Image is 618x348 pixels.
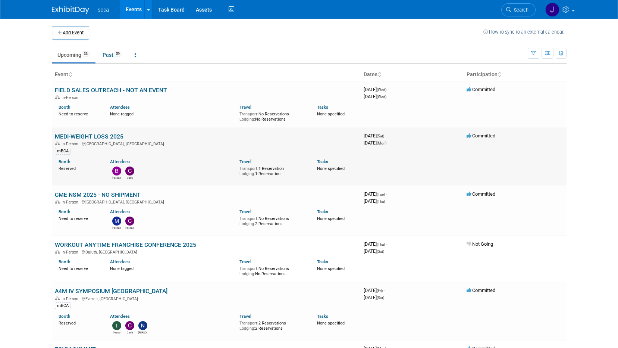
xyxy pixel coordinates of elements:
[55,199,358,205] div: [GEOGRAPHIC_DATA], [GEOGRAPHIC_DATA]
[498,71,501,77] a: Sort by Participation Type
[55,142,60,145] img: In-Person Event
[239,171,255,176] span: Lodging:
[55,148,71,155] div: mBCA
[317,105,328,110] a: Tasks
[239,117,255,122] span: Lodging:
[59,314,70,319] a: Booth
[110,265,234,271] div: None tagged
[483,29,567,35] a: How to sync to an external calendar...
[239,209,251,214] a: Travel
[377,249,384,254] span: (Sat)
[377,71,381,77] a: Sort by Start Date
[125,321,134,330] img: Carly Carter
[239,221,255,226] span: Lodging:
[62,200,81,205] span: In-Person
[59,215,99,221] div: Need to reserve
[55,191,141,198] a: CME NSM 2025 - NO SHIPMENT
[110,159,130,164] a: Attendees
[317,112,345,116] span: None specified
[59,110,99,117] div: Need to reserve
[68,71,72,77] a: Sort by Event Name
[239,110,306,122] div: No Reservations No Reservations
[110,259,130,264] a: Attendees
[112,330,121,335] div: Tessa Schwikerath
[364,94,386,99] span: [DATE]
[112,167,121,175] img: Bobby Ison
[114,51,122,57] span: 59
[110,110,234,117] div: None tagged
[239,314,251,319] a: Travel
[386,191,387,197] span: -
[55,249,358,255] div: Duluth, [GEOGRAPHIC_DATA]
[364,133,386,139] span: [DATE]
[467,133,495,139] span: Committed
[239,159,251,164] a: Travel
[59,165,99,171] div: Reserved
[55,295,358,301] div: Everett, [GEOGRAPHIC_DATA]
[55,288,167,295] a: A4M IV SYMPOSIUM [GEOGRAPHIC_DATA]
[377,88,386,92] span: (Wed)
[82,51,90,57] span: 33
[125,217,134,226] img: Caroline Hitchcock
[511,7,528,13] span: Search
[112,321,121,330] img: Tessa Schwikerath
[467,288,495,293] span: Committed
[62,250,81,255] span: In-Person
[364,241,387,247] span: [DATE]
[62,142,81,146] span: In-Person
[377,242,385,246] span: (Thu)
[239,165,306,176] div: 1 Reservation 1 Reservation
[239,326,255,331] span: Lodging:
[364,248,384,254] span: [DATE]
[377,289,383,293] span: (Fri)
[239,319,306,331] div: 2 Reservations 2 Reservations
[59,319,99,326] div: Reserved
[317,266,345,271] span: None specified
[239,266,258,271] span: Transport:
[138,321,147,330] img: Nick Class
[364,295,384,300] span: [DATE]
[364,288,385,293] span: [DATE]
[388,87,389,92] span: -
[55,296,60,300] img: In-Person Event
[464,68,567,81] th: Participation
[239,112,258,116] span: Transport:
[112,226,121,230] div: Matthew Rosbrough
[239,321,258,326] span: Transport:
[97,48,128,62] a: Past59
[59,209,70,214] a: Booth
[110,314,130,319] a: Attendees
[377,95,386,99] span: (Wed)
[377,199,385,203] span: (Thu)
[52,48,95,62] a: Upcoming33
[138,330,147,335] div: Nick Class
[239,265,306,276] div: No Reservations No Reservations
[239,259,251,264] a: Travel
[125,175,134,180] div: Carly Carter
[55,140,358,146] div: [GEOGRAPHIC_DATA], [GEOGRAPHIC_DATA]
[98,7,109,13] span: seca
[364,140,386,146] span: [DATE]
[239,215,306,226] div: No Reservations 2 Reservations
[62,95,81,100] span: In-Person
[239,271,255,276] span: Lodging:
[52,6,89,14] img: ExhibitDay
[112,217,121,226] img: Matthew Rosbrough
[110,209,130,214] a: Attendees
[317,216,345,221] span: None specified
[52,68,361,81] th: Event
[364,198,385,204] span: [DATE]
[239,216,258,221] span: Transport:
[59,105,70,110] a: Booth
[317,166,345,171] span: None specified
[62,296,81,301] span: In-Person
[55,87,167,94] a: FIELD SALES OUTREACH - NOT AN EVENT
[377,192,385,196] span: (Tue)
[55,200,60,203] img: In-Person Event
[125,330,134,335] div: Carly Carter
[377,296,384,300] span: (Sat)
[364,87,389,92] span: [DATE]
[384,288,385,293] span: -
[467,241,493,247] span: Not Going
[112,175,121,180] div: Bobby Ison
